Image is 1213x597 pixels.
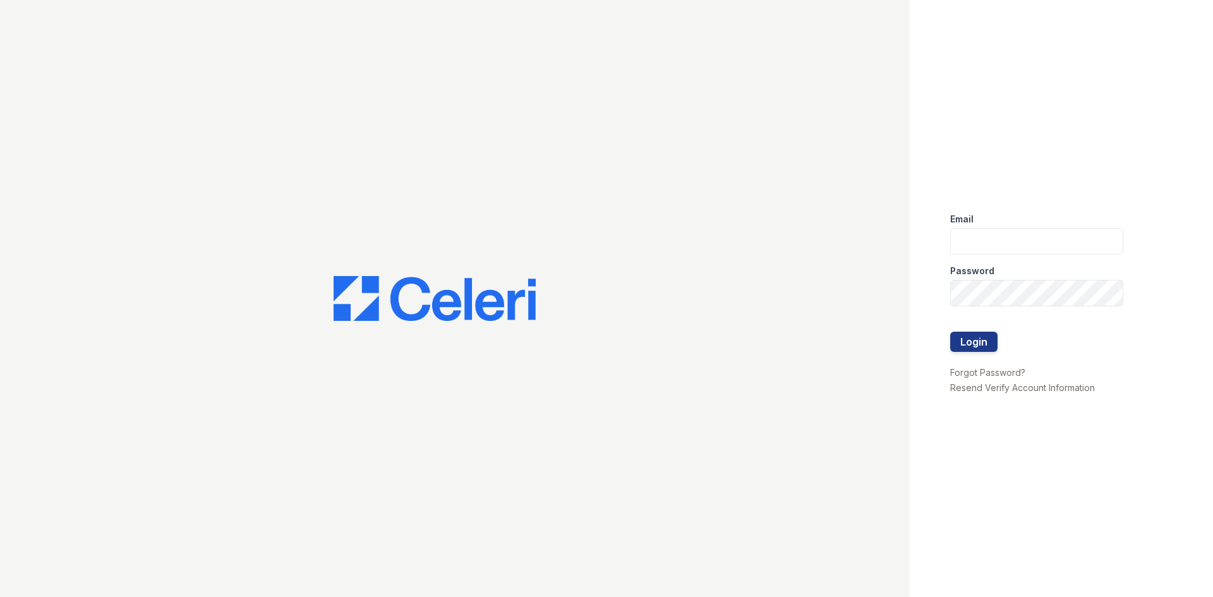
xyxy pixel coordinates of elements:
[950,213,974,226] label: Email
[950,332,998,352] button: Login
[950,382,1095,393] a: Resend Verify Account Information
[950,367,1025,378] a: Forgot Password?
[950,265,994,277] label: Password
[334,276,536,322] img: CE_Logo_Blue-a8612792a0a2168367f1c8372b55b34899dd931a85d93a1a3d3e32e68fde9ad4.png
